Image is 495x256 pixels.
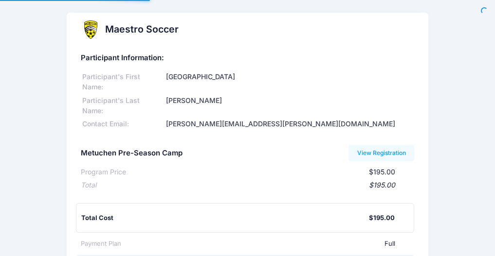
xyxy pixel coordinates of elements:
div: Total Cost [81,213,369,223]
div: Payment Plan [81,239,121,249]
h2: Maestro Soccer [105,24,179,35]
div: $195.00 [369,213,395,223]
div: [PERSON_NAME] [164,96,414,116]
span: $195.00 [369,168,395,176]
h5: Metuchen Pre-Season Camp [81,149,183,158]
div: Program Price [81,167,126,177]
div: $195.00 [96,180,395,190]
div: [GEOGRAPHIC_DATA] [164,72,414,92]
div: Contact Email: [81,119,164,129]
div: Total [81,180,96,190]
div: Participant's First Name: [81,72,164,92]
div: [PERSON_NAME][EMAIL_ADDRESS][PERSON_NAME][DOMAIN_NAME] [164,119,414,129]
div: Participant's Last Name: [81,96,164,116]
div: Full [121,239,395,249]
a: View Registration [348,145,414,161]
h5: Participant Information: [81,54,414,63]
